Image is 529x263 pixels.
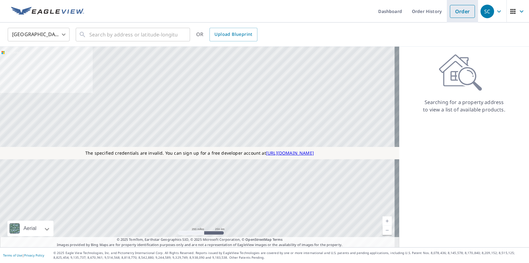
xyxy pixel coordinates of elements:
[245,237,271,242] a: OpenStreetMap
[8,26,70,43] div: [GEOGRAPHIC_DATA]
[273,237,283,242] a: Terms
[450,5,475,18] a: Order
[53,251,526,260] p: © 2025 Eagle View Technologies, Inc. and Pictometry International Corp. All Rights Reserved. Repo...
[22,221,38,236] div: Aerial
[214,31,252,38] span: Upload Blueprint
[3,253,44,257] p: |
[196,28,257,41] div: OR
[383,216,392,226] a: Current Level 5, Zoom In
[383,226,392,235] a: Current Level 5, Zoom Out
[423,98,506,113] p: Searching for a property address to view a list of available products.
[7,221,53,236] div: Aerial
[89,26,177,43] input: Search by address or latitude-longitude
[24,253,44,257] a: Privacy Policy
[266,150,314,156] a: [URL][DOMAIN_NAME]
[3,253,22,257] a: Terms of Use
[117,237,283,242] span: © 2025 TomTom, Earthstar Geographics SIO, © 2025 Microsoft Corporation, ©
[480,5,494,18] div: SC
[11,7,84,16] img: EV Logo
[209,28,257,41] a: Upload Blueprint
